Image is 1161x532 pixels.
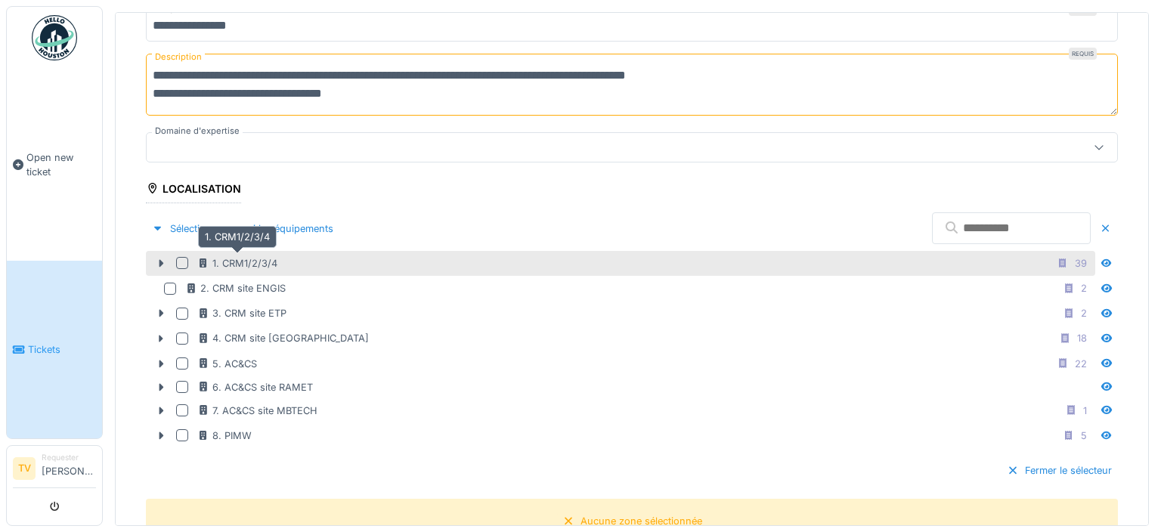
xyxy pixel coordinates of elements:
[197,428,252,443] div: 8. PIMW
[1069,48,1097,60] div: Requis
[152,48,205,66] label: Description
[197,331,369,345] div: 4. CRM site [GEOGRAPHIC_DATA]
[1001,460,1118,481] div: Fermer le sélecteur
[198,226,277,248] div: 1. CRM1/2/3/4
[197,380,313,394] div: 6. AC&CS site RAMET
[13,457,36,480] li: TV
[1081,428,1087,443] div: 5
[26,150,96,179] span: Open new ticket
[1081,306,1087,320] div: 2
[197,357,257,371] div: 5. AC&CS
[197,306,286,320] div: 3. CRM site ETP
[32,15,77,60] img: Badge_color-CXgf-gQk.svg
[1075,256,1087,271] div: 39
[1075,357,1087,371] div: 22
[42,452,96,484] li: [PERSON_NAME]
[1077,331,1087,345] div: 18
[580,514,702,528] div: Aucune zone sélectionnée
[152,125,243,138] label: Domaine d'expertise
[197,404,317,418] div: 7. AC&CS site MBTECH
[1083,404,1087,418] div: 1
[146,178,241,203] div: Localisation
[185,281,286,295] div: 2. CRM site ENGIS
[197,256,277,271] div: 1. CRM1/2/3/4
[7,261,102,438] a: Tickets
[146,218,339,239] div: Sélectionner parmi les équipements
[42,452,96,463] div: Requester
[7,69,102,261] a: Open new ticket
[13,452,96,488] a: TV Requester[PERSON_NAME]
[28,342,96,357] span: Tickets
[1081,281,1087,295] div: 2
